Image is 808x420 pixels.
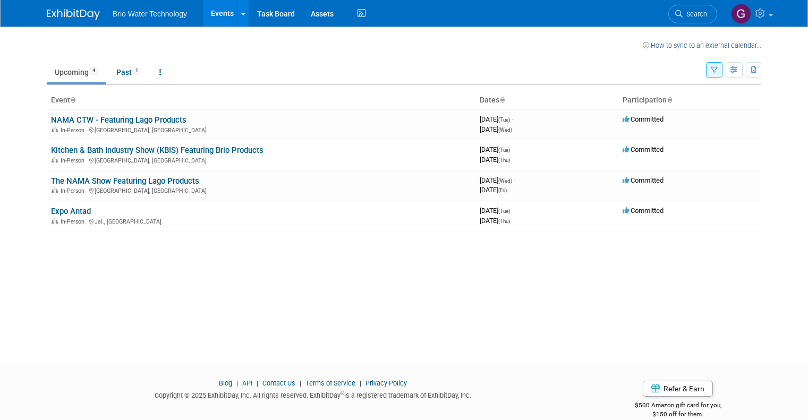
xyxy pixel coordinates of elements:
span: (Fri) [498,187,507,193]
a: API [242,379,252,387]
span: | [234,379,241,387]
div: $500 Amazon gift card for you, [594,394,761,418]
span: - [512,145,513,153]
a: Terms of Service [305,379,355,387]
span: In-Person [61,218,88,225]
span: Brio Water Technology [113,10,187,18]
span: - [512,207,513,215]
img: In-Person Event [52,218,58,224]
span: 4 [89,67,98,75]
a: NAMA CTW - Featuring Lago Products [51,115,186,125]
th: Dates [475,91,618,109]
a: Blog [219,379,232,387]
img: ExhibitDay [47,9,100,20]
span: [DATE] [480,217,510,225]
a: How to sync to an external calendar... [643,41,761,49]
span: [DATE] [480,207,513,215]
a: Past1 [108,62,149,82]
a: Upcoming4 [47,62,106,82]
a: Sort by Start Date [499,96,505,104]
div: Jal., [GEOGRAPHIC_DATA] [51,217,471,225]
a: Expo Antad [51,207,91,216]
div: [GEOGRAPHIC_DATA], [GEOGRAPHIC_DATA] [51,125,471,134]
img: In-Person Event [52,187,58,193]
span: (Tue) [498,147,510,153]
th: Participation [618,91,761,109]
a: Contact Us [262,379,295,387]
span: (Wed) [498,127,512,133]
a: The NAMA Show Featuring Lago Products [51,176,199,186]
span: Committed [623,145,664,153]
div: $150 off for them. [594,410,761,419]
span: - [514,176,515,184]
img: Giancarlo Barzotti [731,4,751,24]
span: Search [683,10,707,18]
span: Committed [623,207,664,215]
img: In-Person Event [52,157,58,162]
span: Committed [623,176,664,184]
span: (Tue) [498,117,510,123]
a: Sort by Event Name [70,96,75,104]
span: [DATE] [480,176,515,184]
span: - [512,115,513,123]
span: In-Person [61,127,88,134]
span: Committed [623,115,664,123]
span: (Wed) [498,178,512,184]
a: Refer & Earn [643,381,713,397]
a: Search [668,5,717,23]
span: In-Person [61,157,88,164]
div: Copyright © 2025 ExhibitDay, Inc. All rights reserved. ExhibitDay is a registered trademark of Ex... [47,388,579,400]
a: Privacy Policy [365,379,407,387]
th: Event [47,91,475,109]
span: [DATE] [480,125,512,133]
span: [DATE] [480,115,513,123]
div: [GEOGRAPHIC_DATA], [GEOGRAPHIC_DATA] [51,186,471,194]
span: (Tue) [498,208,510,214]
sup: ® [341,390,344,396]
span: | [297,379,304,387]
span: | [254,379,261,387]
img: In-Person Event [52,127,58,132]
span: (Thu) [498,218,510,224]
span: 1 [132,67,141,75]
a: Sort by Participation Type [667,96,672,104]
a: Kitchen & Bath Industry Show (KBIS) Featuring Brio Products [51,145,263,155]
span: In-Person [61,187,88,194]
span: [DATE] [480,145,513,153]
div: [GEOGRAPHIC_DATA], [GEOGRAPHIC_DATA] [51,156,471,164]
span: | [357,379,364,387]
span: [DATE] [480,186,507,194]
span: (Thu) [498,157,510,163]
span: [DATE] [480,156,510,164]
